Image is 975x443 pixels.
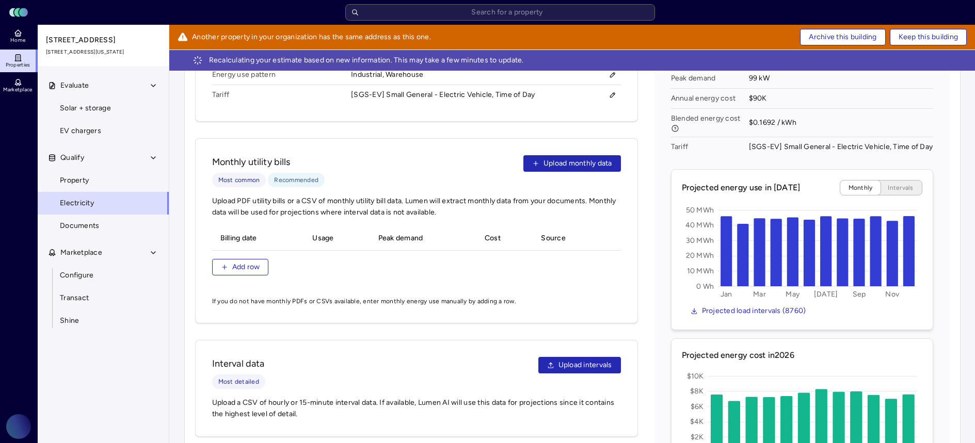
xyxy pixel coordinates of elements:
[749,109,933,137] span: $0.1692 / kWh
[544,158,612,169] span: Upload monthly data
[212,155,325,169] span: Monthly utility bills
[60,292,89,304] span: Transact
[685,206,714,215] text: 50 MWh
[671,69,749,89] span: Peak demand
[60,80,89,91] span: Evaluate
[232,261,260,273] span: Add row
[60,270,93,281] span: Configure
[3,87,32,93] span: Marketplace
[46,35,162,46] span: [STREET_ADDRESS]
[749,141,933,153] div: [SGS-EV] Small General - Electric Vehicle, Time of Day
[685,251,714,260] text: 20 MWh
[212,259,269,275] button: Add row
[690,433,704,441] text: $2K
[690,402,704,411] text: $6K
[800,29,885,45] button: Archive this building
[60,152,84,163] span: Qualify
[351,67,621,83] div: Industrial, Warehouse
[370,226,476,251] th: Peak demand
[682,349,922,366] span: Projected energy cost in 2026
[218,376,259,387] span: Most detailed
[37,309,169,332] a: Shine
[685,221,714,229] text: 40 MWh
[523,155,621,172] button: Upload monthly data
[37,192,169,215] a: Electricity
[212,226,305,251] th: Billing date
[37,215,169,237] a: Documents
[60,175,89,186] span: Property
[212,296,621,306] span: If you do not have monthly PDFs or CSVs available, enter monthly energy use manually by adding a ...
[476,226,533,251] th: Cost
[813,290,838,299] text: [DATE]
[37,287,169,309] a: Transact
[720,290,732,299] text: Jan
[888,184,913,191] span: Intervals
[885,290,900,299] text: Nov
[351,89,535,101] div: [SGS-EV] Small General - Electric Vehicle, Time of Day
[60,103,111,114] span: Solar + storage
[60,220,99,232] span: Documents
[690,417,704,426] text: $4K
[37,120,169,142] a: EV chargers
[682,303,815,319] button: Projected load intervals (8760)
[852,290,866,299] text: Sep
[46,48,162,56] span: [STREET_ADDRESS][US_STATE]
[345,4,655,21] input: Search for a property
[686,267,714,275] text: 10 MWh
[702,305,806,317] span: Projected load intervals (8760)
[37,169,169,192] a: Property
[671,89,749,109] span: Annual energy cost
[558,359,612,371] span: Upload intervals
[209,55,524,66] span: Recalculating your estimate based on new information. This may take a few minutes to update.
[60,125,101,137] span: EV chargers
[682,182,801,194] span: Projected energy use in [DATE]
[60,247,102,258] span: Marketplace
[533,226,604,251] th: Source
[6,62,30,68] span: Properties
[212,65,351,85] span: Energy use pattern
[890,29,967,45] button: Keep this building
[304,226,370,251] th: Usage
[686,372,704,381] text: $10K
[690,387,704,396] text: $8K
[192,31,431,43] span: Another property in your organization has the same address as this one.
[685,236,714,245] text: 30 MWh
[899,31,958,43] span: Keep this building
[38,146,170,169] button: Qualify
[749,89,933,109] span: $90K
[60,198,94,209] span: Electricity
[10,37,25,43] span: Home
[218,175,260,185] span: Most common
[212,195,621,218] span: Upload PDF utility bills or a CSV of monthly utility bill data. Lumen will extract monthly data f...
[749,69,933,89] span: 99 kW
[753,290,766,299] text: Mar
[37,97,169,120] a: Solar + storage
[809,31,876,43] span: Archive this building
[37,264,169,287] a: Configure
[538,357,621,373] button: Upload intervals
[274,175,318,185] span: Recommended
[212,357,265,370] span: Interval data
[38,74,170,97] button: Evaluate
[786,290,800,299] text: May
[671,114,741,133] span: Blended energy cost
[38,241,170,264] button: Marketplace
[849,184,873,191] span: Monthly
[212,397,621,420] span: Upload a CSV of hourly or 15-minute interval data. If available, Lumen AI will use this data for ...
[60,315,79,326] span: Shine
[682,303,922,319] a: Projected load intervals (8760)
[212,85,351,105] span: Tariff
[671,137,749,157] span: Tariff
[696,282,714,291] text: 0 Wh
